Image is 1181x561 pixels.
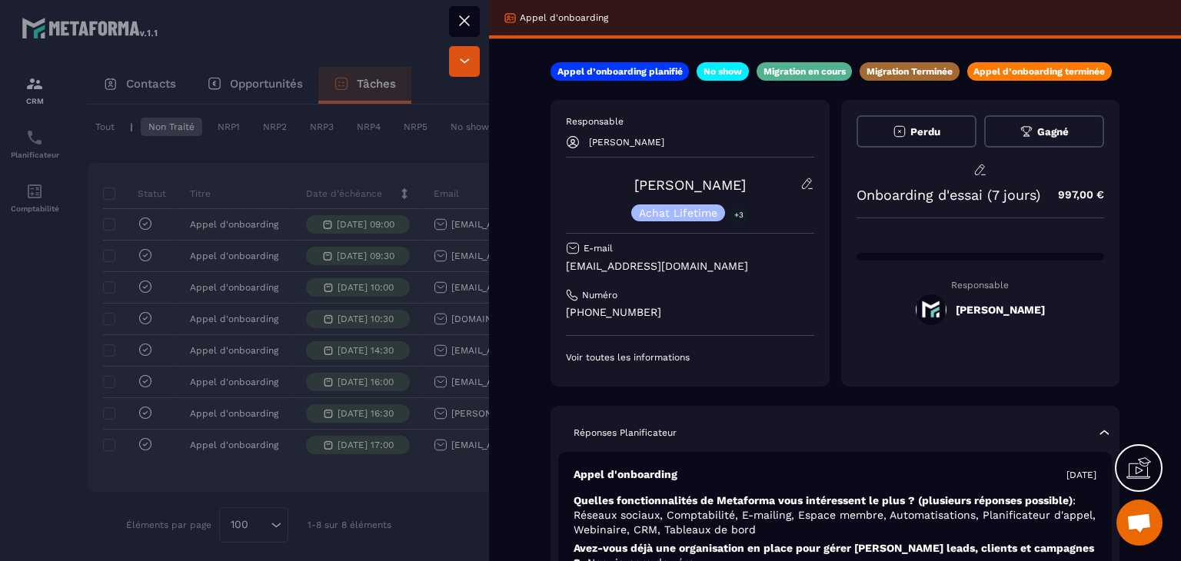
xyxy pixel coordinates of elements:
p: Appel d'onboarding [574,467,677,482]
p: Numéro [582,289,617,301]
p: Achat Lifetime [639,207,717,218]
p: Quelles fonctionnalités de Metaforma vous intéressent le plus ? (plusieurs réponses possible) [574,493,1096,537]
p: 997,00 € [1043,180,1104,210]
p: [DATE] [1066,469,1096,481]
p: Migration Terminée [867,65,953,78]
button: Perdu [857,115,976,148]
button: Gagné [984,115,1104,148]
p: Voir toutes les informations [566,351,814,363]
p: Appel d’onboarding planifié [557,65,683,78]
p: [EMAIL_ADDRESS][DOMAIN_NAME] [566,259,814,274]
p: +3 [729,207,749,223]
p: No show [704,65,742,78]
p: Appel d’onboarding terminée [973,65,1105,78]
p: Onboarding d'essai (7 jours) [857,187,1040,203]
a: [PERSON_NAME] [634,177,746,193]
p: Réponses Planificateur [574,427,677,439]
h5: [PERSON_NAME] [956,304,1045,316]
span: Gagné [1037,126,1069,138]
p: [PHONE_NUMBER] [566,305,814,320]
p: [PERSON_NAME] [589,137,664,148]
p: Responsable [566,115,814,128]
p: Appel d'onboarding [520,12,608,24]
p: E-mail [584,242,613,254]
p: Responsable [857,280,1105,290]
span: : Réseaux sociaux, Comptabilité, E-mailing, Espace membre, Automatisations, Planificateur d'appel... [574,494,1096,536]
a: Ouvrir le chat [1116,500,1163,546]
p: Migration en cours [763,65,846,78]
span: Perdu [910,126,940,138]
